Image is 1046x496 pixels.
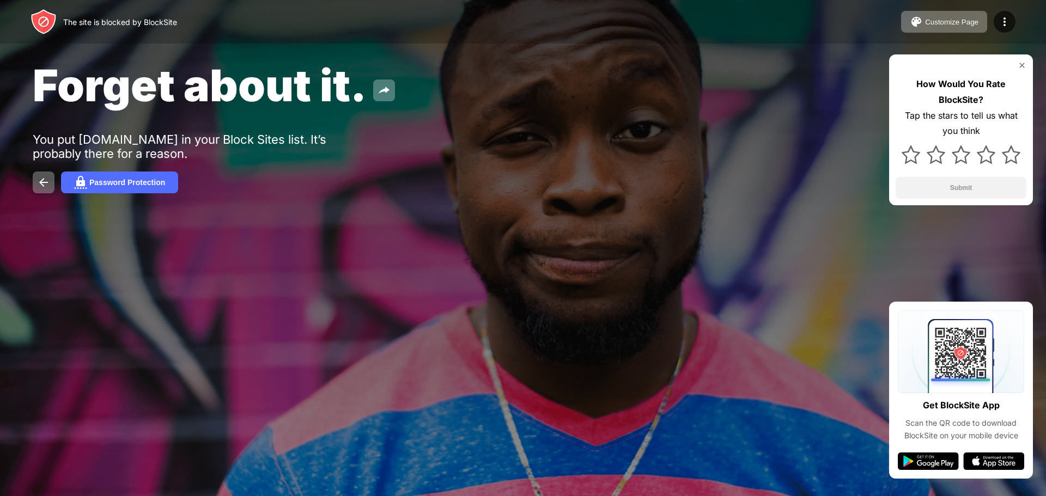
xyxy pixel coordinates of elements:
[963,452,1024,470] img: app-store.svg
[977,145,995,164] img: star.svg
[33,132,369,161] div: You put [DOMAIN_NAME] in your Block Sites list. It’s probably there for a reason.
[898,417,1024,442] div: Scan the QR code to download BlockSite on your mobile device
[74,176,87,189] img: password.svg
[896,177,1026,199] button: Submit
[1002,145,1020,164] img: star.svg
[63,17,177,27] div: The site is blocked by BlockSite
[898,452,959,470] img: google-play.svg
[927,145,945,164] img: star.svg
[896,108,1026,139] div: Tap the stars to tell us what you think
[378,84,391,97] img: share.svg
[998,15,1011,28] img: menu-icon.svg
[910,15,923,28] img: pallet.svg
[1018,61,1026,70] img: rate-us-close.svg
[61,172,178,193] button: Password Protection
[902,145,920,164] img: star.svg
[925,18,978,26] div: Customize Page
[31,9,57,35] img: header-logo.svg
[89,178,165,187] div: Password Protection
[898,310,1024,393] img: qrcode.svg
[923,397,1000,413] div: Get BlockSite App
[901,11,987,33] button: Customize Page
[33,59,367,112] span: Forget about it.
[37,176,50,189] img: back.svg
[896,76,1026,108] div: How Would You Rate BlockSite?
[952,145,970,164] img: star.svg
